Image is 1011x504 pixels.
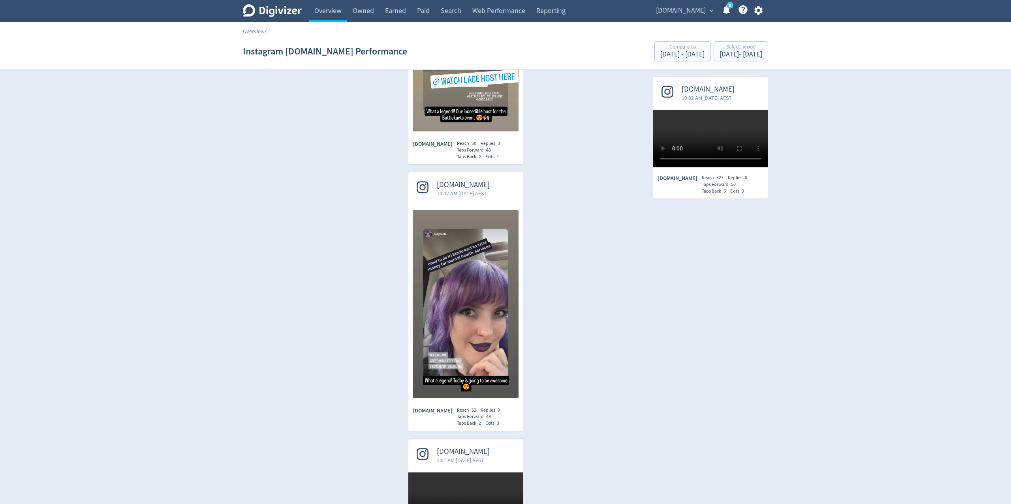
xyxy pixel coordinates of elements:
[702,174,728,181] div: Reach
[243,39,407,64] h1: Instagram [DOMAIN_NAME] Performance
[437,180,490,189] span: [DOMAIN_NAME]
[437,447,490,456] span: [DOMAIN_NAME]
[437,456,490,464] span: 5:01 AM [DATE] AEST
[457,413,495,420] div: Taps Forward
[682,85,735,94] span: [DOMAIN_NAME]
[457,407,481,414] div: Reach
[265,28,267,35] span: /
[497,420,499,426] span: 3
[413,407,457,415] span: [DOMAIN_NAME]
[720,51,762,58] div: [DATE] - [DATE]
[479,420,481,426] span: 2
[481,407,504,414] div: Replies
[660,44,705,51] div: Compare to
[742,188,744,194] span: 3
[457,420,485,427] div: Taps Back
[472,140,476,146] span: 50
[728,174,752,181] div: Replies
[498,407,500,413] span: 0
[457,154,485,160] div: Taps Back
[243,28,265,35] a: Overview
[729,3,731,8] text: 5
[708,7,715,14] span: expand_more
[479,154,481,160] span: 2
[437,189,490,197] span: 10:02 AM [DATE] AEST
[682,94,735,102] span: 10:02 AM [DATE] AEST
[485,154,504,160] div: Exits
[413,140,457,148] span: [DOMAIN_NAME]
[486,413,491,420] span: 49
[730,188,748,195] div: Exits
[702,188,730,195] div: Taps Back
[702,181,740,188] div: Taps Forward
[660,51,705,58] div: [DATE] - [DATE]
[716,174,723,181] span: 327
[486,147,491,153] span: 48
[472,407,476,413] span: 52
[714,41,768,61] button: Select period[DATE]- [DATE]
[656,4,706,17] span: [DOMAIN_NAME]
[658,174,702,182] span: [DOMAIN_NAME]
[745,174,747,181] span: 0
[485,420,504,427] div: Exits
[727,2,733,9] a: 5
[654,41,710,61] button: Compare to[DATE] - [DATE]
[457,140,481,147] div: Reach
[731,181,736,187] span: 50
[723,188,726,194] span: 5
[497,154,499,160] span: 1
[653,77,768,194] a: [DOMAIN_NAME]10:02 AM [DATE] AEST[DOMAIN_NAME]Reach327Replies0Taps Forward50Taps Back5Exits3
[720,44,762,51] div: Select period
[498,140,500,146] span: 0
[481,140,504,147] div: Replies
[653,4,715,17] button: [DOMAIN_NAME]
[408,172,523,427] a: [DOMAIN_NAME]10:02 AM [DATE] AEST[DOMAIN_NAME]Reach52Replies0Taps Forward49Taps Back2Exits3
[457,147,495,154] div: Taps Forward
